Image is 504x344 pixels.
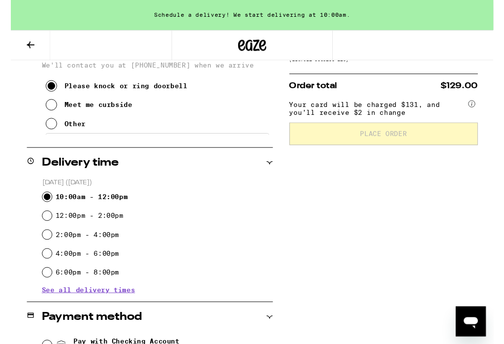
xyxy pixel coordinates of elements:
p: We'll contact you at [PHONE_NUMBER] when we arrive [32,64,274,72]
div: Meet me curbside [56,105,127,113]
span: $129.00 [449,85,488,94]
label: 12:00pm - 2:00pm [47,221,118,229]
button: See all delivery times [32,299,130,306]
h2: Payment method [32,325,137,337]
div: Other [56,125,78,133]
label: 10:00am - 12:00pm [47,202,122,209]
p: [DATE] ([DATE]) [33,186,274,196]
button: Meet me curbside [36,100,127,119]
span: Place Order [365,137,413,143]
label: 6:00pm - 8:00pm [47,280,113,288]
label: 2:00pm - 4:00pm [47,241,113,249]
span: Order total [291,85,341,94]
label: 4:00pm - 6:00pm [47,261,113,269]
button: Other [36,119,78,139]
button: Please knock or ring doorbell [36,80,185,100]
button: Place Order [291,128,488,152]
span: Your card will be charged $131, and you’ll receive $2 in change [291,102,476,121]
div: Please knock or ring doorbell [56,86,185,94]
h2: Delivery time [32,164,113,176]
